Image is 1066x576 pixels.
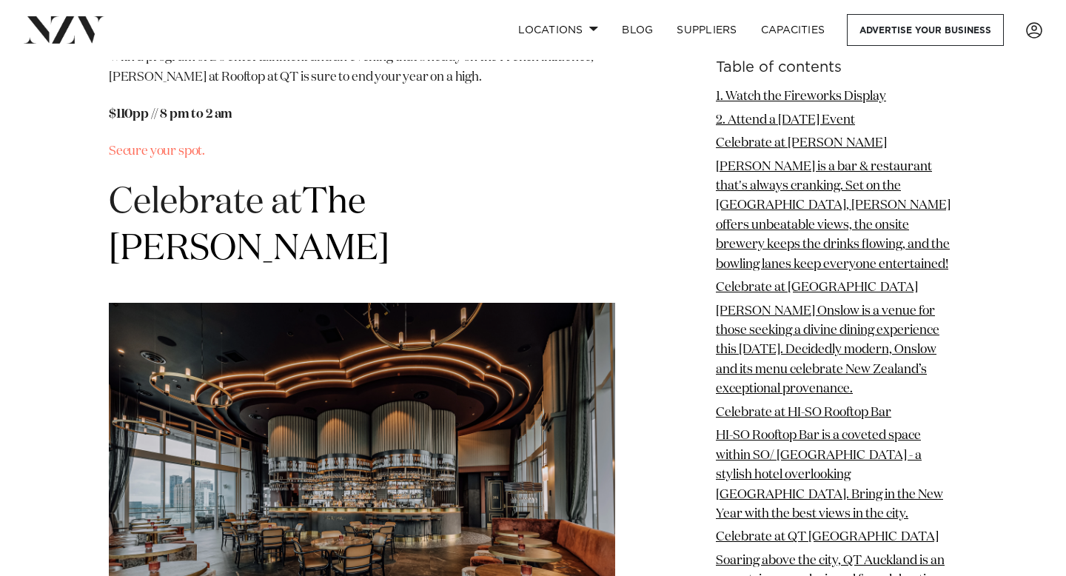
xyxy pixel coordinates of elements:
p: With a program of DJ entertainment and an evening that’s heady on the French influence, [PERSON_N... [109,48,615,87]
a: Celebrate at QT [GEOGRAPHIC_DATA] [716,531,939,543]
a: Locations [506,14,610,46]
img: nzv-logo.png [24,16,104,43]
a: Capacities [749,14,837,46]
strong: $110pp // 8 pm to 2 am [109,108,232,121]
a: 2. Attend a [DATE] Event [716,113,855,126]
a: [PERSON_NAME] Onslow is a venue for those seeking a divine dining experience this [DATE]. Decided... [716,304,939,395]
h1: Celebrate at [109,180,615,273]
a: Advertise your business [847,14,1004,46]
a: Celebrate at [GEOGRAPHIC_DATA] [716,281,918,294]
a: SUPPLIERS [665,14,748,46]
h6: Table of contents [716,60,957,76]
a: BLOG [610,14,665,46]
a: Celebrate at [PERSON_NAME] [716,137,887,150]
a: HI-SO Rooftop Bar is a coveted space within SO/ [GEOGRAPHIC_DATA] - a stylish hotel overlooking [... [716,429,943,520]
a: 1. Watch the Fireworks Display [716,90,886,103]
a: Celebrate at HI-SO Rooftop Bar [716,406,891,419]
a: The [PERSON_NAME] [109,185,389,267]
a: Secure your spot. [109,145,205,158]
a: [PERSON_NAME] is a bar & restaurant that's always cranking. Set on the [GEOGRAPHIC_DATA], [PERSON... [716,160,951,270]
